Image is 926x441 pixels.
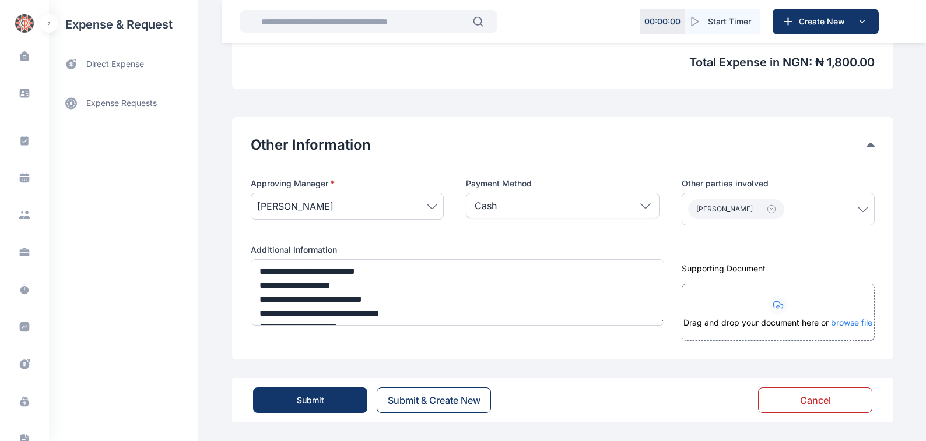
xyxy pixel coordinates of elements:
[253,387,367,413] button: Submit
[758,387,872,413] button: Cancel
[688,199,784,219] button: [PERSON_NAME]
[251,178,335,189] span: Approving Manager
[685,9,760,34] button: Start Timer
[86,58,144,70] span: direct expense
[251,136,875,154] div: Other Information
[251,244,660,256] label: Additional Information
[644,16,681,27] p: 00 : 00 : 00
[682,317,874,340] div: Drag and drop your document here or
[682,263,875,274] div: Supporting Document
[466,178,659,189] label: Payment Method
[475,199,497,213] p: Cash
[696,204,753,214] span: [PERSON_NAME]
[831,317,872,327] span: browse file
[251,54,875,70] span: Total Expense in NGN : ₦ 1,800.00
[251,136,867,154] button: Other Information
[257,199,334,213] span: [PERSON_NAME]
[682,178,769,189] span: Other parties involved
[49,49,198,80] a: direct expense
[49,89,198,117] a: expense requests
[377,387,491,413] button: Submit & Create New
[773,9,879,34] button: Create New
[49,80,198,117] div: expense requests
[794,16,855,27] span: Create New
[708,16,751,27] span: Start Timer
[297,394,324,406] div: Submit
